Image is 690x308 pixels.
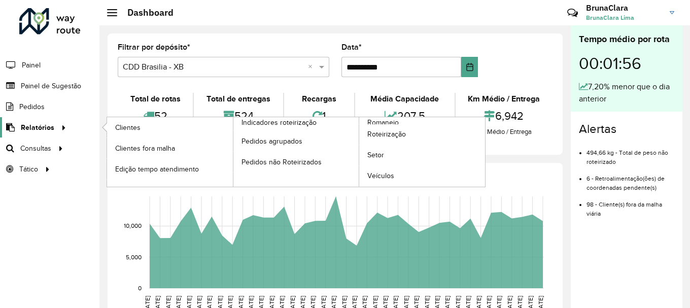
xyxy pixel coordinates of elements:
div: Recargas [287,93,352,105]
span: Pedidos agrupados [241,136,302,147]
span: Relatórios [21,122,54,133]
span: Painel de Sugestão [21,81,81,91]
span: BrunaClara Lima [586,13,662,22]
text: 10,000 [124,223,142,229]
div: 52 [120,105,190,127]
text: 5,000 [126,254,142,260]
a: Indicadores roteirização [107,117,359,187]
label: Data [341,41,362,53]
div: Média Capacidade [358,93,452,105]
div: Total de rotas [120,93,190,105]
a: Roteirização [359,124,485,145]
span: Setor [367,150,384,160]
div: 6,942 [458,105,550,127]
span: Indicadores roteirização [241,117,317,128]
div: Tempo médio por rota [579,32,674,46]
div: 207,5 [358,105,452,127]
div: 1 [287,105,352,127]
span: Romaneio [367,117,399,128]
div: Km Médio / Entrega [458,93,550,105]
li: 98 - Cliente(s) fora da malha viária [586,192,674,218]
a: Clientes fora malha [107,138,233,158]
div: 524 [196,105,280,127]
div: 7,20% menor que o dia anterior [579,81,674,105]
text: 0 [138,285,142,291]
a: Pedidos agrupados [233,131,359,151]
a: Edição tempo atendimento [107,159,233,179]
h3: BrunaClara [586,3,662,13]
span: Painel [22,60,41,71]
span: Clientes [115,122,141,133]
span: Pedidos não Roteirizados [241,157,322,167]
li: 6 - Retroalimentação(ões) de coordenadas pendente(s) [586,166,674,192]
a: Veículos [359,166,485,186]
span: Veículos [367,170,394,181]
h4: Alertas [579,122,674,136]
h2: Dashboard [117,7,174,18]
span: Clientes fora malha [115,143,175,154]
span: Tático [19,164,38,175]
label: Filtrar por depósito [118,41,190,53]
span: Pedidos [19,101,45,112]
span: Consultas [20,143,51,154]
span: Clear all [308,61,317,73]
div: Total de entregas [196,93,280,105]
div: Km Médio / Entrega [458,127,550,137]
a: Clientes [107,117,233,138]
a: Setor [359,145,485,165]
button: Choose Date [461,57,478,77]
a: Contato Rápido [562,2,583,24]
li: 494,66 kg - Total de peso não roteirizado [586,141,674,166]
a: Romaneio [233,117,486,187]
a: Pedidos não Roteirizados [233,152,359,172]
div: 00:01:56 [579,46,674,81]
span: Edição tempo atendimento [115,164,199,175]
span: Roteirização [367,129,406,140]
